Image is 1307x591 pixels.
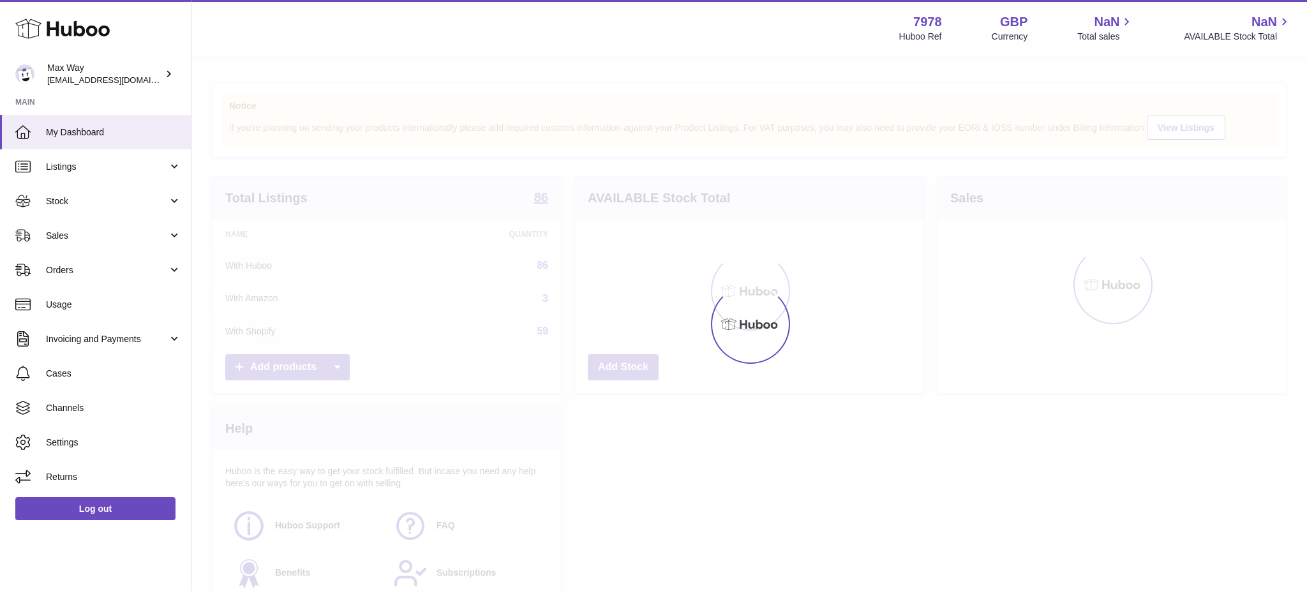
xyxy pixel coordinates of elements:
[46,126,181,138] span: My Dashboard
[46,161,168,173] span: Listings
[46,195,168,207] span: Stock
[47,75,188,85] span: [EMAIL_ADDRESS][DOMAIN_NAME]
[15,64,34,84] img: internalAdmin-7978@internal.huboo.com
[46,471,181,483] span: Returns
[15,497,176,520] a: Log out
[1077,13,1134,43] a: NaN Total sales
[1184,13,1292,43] a: NaN AVAILABLE Stock Total
[1251,13,1277,31] span: NaN
[47,62,162,86] div: Max Way
[46,299,181,311] span: Usage
[46,264,168,276] span: Orders
[913,13,942,31] strong: 7978
[1077,31,1134,43] span: Total sales
[992,31,1028,43] div: Currency
[1184,31,1292,43] span: AVAILABLE Stock Total
[46,402,181,414] span: Channels
[1000,13,1027,31] strong: GBP
[46,333,168,345] span: Invoicing and Payments
[899,31,942,43] div: Huboo Ref
[46,437,181,449] span: Settings
[46,230,168,242] span: Sales
[1094,13,1119,31] span: NaN
[46,368,181,380] span: Cases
